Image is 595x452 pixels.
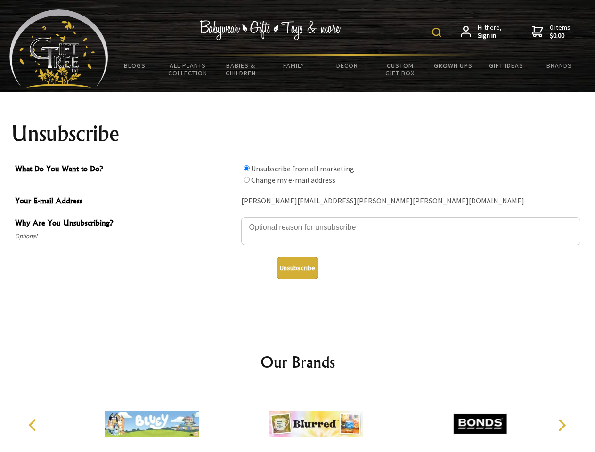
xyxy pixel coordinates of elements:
[11,122,584,145] h1: Unsubscribe
[19,351,577,373] h2: Our Brands
[478,32,502,40] strong: Sign in
[461,24,502,40] a: Hi there,Sign in
[277,257,318,279] button: Unsubscribe
[15,163,236,177] span: What Do You Want to Do?
[9,9,108,88] img: Babyware - Gifts - Toys and more...
[15,231,236,242] span: Optional
[251,164,354,173] label: Unsubscribe from all marketing
[214,56,268,83] a: Babies & Children
[432,28,441,37] img: product search
[550,32,571,40] strong: $0.00
[320,56,374,75] a: Decor
[480,56,533,75] a: Gift Ideas
[241,194,580,209] div: [PERSON_NAME][EMAIL_ADDRESS][PERSON_NAME][PERSON_NAME][DOMAIN_NAME]
[251,175,335,185] label: Change my e-mail address
[532,24,571,40] a: 0 items$0.00
[268,56,321,75] a: Family
[551,415,572,436] button: Next
[244,177,250,183] input: What Do You Want to Do?
[241,217,580,245] textarea: Why Are You Unsubscribing?
[550,23,571,40] span: 0 items
[478,24,502,40] span: Hi there,
[244,165,250,171] input: What Do You Want to Do?
[426,56,480,75] a: Grown Ups
[533,56,586,75] a: Brands
[162,56,215,83] a: All Plants Collection
[15,195,236,209] span: Your E-mail Address
[24,415,44,436] button: Previous
[108,56,162,75] a: BLOGS
[374,56,427,83] a: Custom Gift Box
[15,217,236,231] span: Why Are You Unsubscribing?
[200,20,341,40] img: Babywear - Gifts - Toys & more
